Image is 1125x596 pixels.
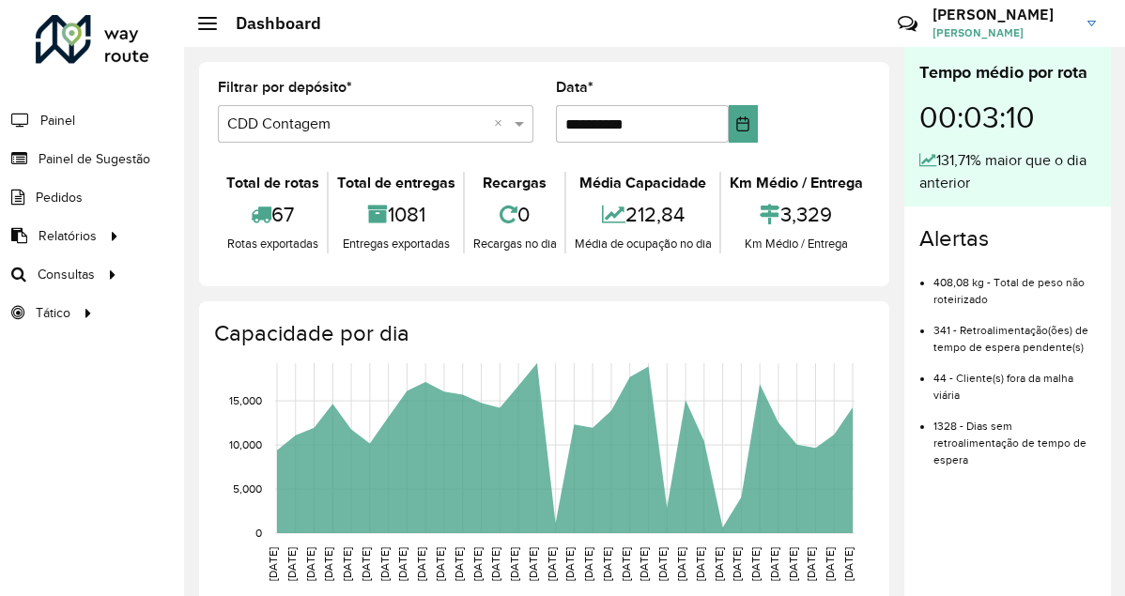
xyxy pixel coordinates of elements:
[713,547,725,581] text: [DATE]
[601,547,613,581] text: [DATE]
[933,260,1096,308] li: 408,08 kg - Total de peso não roteirizado
[223,172,322,194] div: Total de rotas
[453,547,465,581] text: [DATE]
[729,105,759,143] button: Choose Date
[887,4,928,44] a: Contato Rápido
[396,547,408,581] text: [DATE]
[933,404,1096,468] li: 1328 - Dias sem retroalimentação de tempo de espera
[40,111,75,130] span: Painel
[546,547,558,581] text: [DATE]
[333,194,458,235] div: 1081
[223,235,322,253] div: Rotas exportadas
[571,194,715,235] div: 212,84
[933,308,1096,356] li: 341 - Retroalimentação(ões) de tempo de espera pendente(s)
[571,235,715,253] div: Média de ocupação no dia
[824,547,836,581] text: [DATE]
[620,547,632,581] text: [DATE]
[218,76,352,99] label: Filtrar por depósito
[726,235,866,253] div: Km Médio / Entrega
[508,547,520,581] text: [DATE]
[470,172,560,194] div: Recargas
[726,194,866,235] div: 3,329
[341,547,353,581] text: [DATE]
[233,482,262,495] text: 5,000
[217,13,321,34] h2: Dashboard
[434,547,446,581] text: [DATE]
[378,547,391,581] text: [DATE]
[768,547,780,581] text: [DATE]
[39,149,150,169] span: Painel de Sugestão
[527,547,539,581] text: [DATE]
[360,547,372,581] text: [DATE]
[919,60,1096,85] div: Tempo médio por rota
[787,547,799,581] text: [DATE]
[304,547,316,581] text: [DATE]
[471,547,484,581] text: [DATE]
[415,547,427,581] text: [DATE]
[805,547,817,581] text: [DATE]
[333,172,458,194] div: Total de entregas
[38,265,95,284] span: Consultas
[39,226,97,246] span: Relatórios
[731,547,743,581] text: [DATE]
[285,547,298,581] text: [DATE]
[223,194,322,235] div: 67
[932,6,1073,23] h3: [PERSON_NAME]
[638,547,650,581] text: [DATE]
[36,188,83,207] span: Pedidos
[36,303,70,323] span: Tático
[919,85,1096,149] div: 00:03:10
[255,527,262,539] text: 0
[726,172,866,194] div: Km Médio / Entrega
[563,547,576,581] text: [DATE]
[267,547,279,581] text: [DATE]
[932,24,1073,41] span: [PERSON_NAME]
[933,356,1096,404] li: 44 - Cliente(s) fora da malha viária
[919,149,1096,194] div: 131,71% maior que o dia anterior
[229,394,262,406] text: 15,000
[919,225,1096,252] h4: Alertas
[582,547,594,581] text: [DATE]
[571,172,715,194] div: Média Capacidade
[489,547,501,581] text: [DATE]
[694,547,706,581] text: [DATE]
[842,547,855,581] text: [DATE]
[556,76,593,99] label: Data
[322,547,334,581] text: [DATE]
[494,113,510,135] span: Clear all
[749,547,762,581] text: [DATE]
[229,438,262,451] text: 10,000
[333,235,458,253] div: Entregas exportadas
[656,547,669,581] text: [DATE]
[214,320,871,347] h4: Capacidade por dia
[675,547,687,581] text: [DATE]
[470,235,560,253] div: Recargas no dia
[470,194,560,235] div: 0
